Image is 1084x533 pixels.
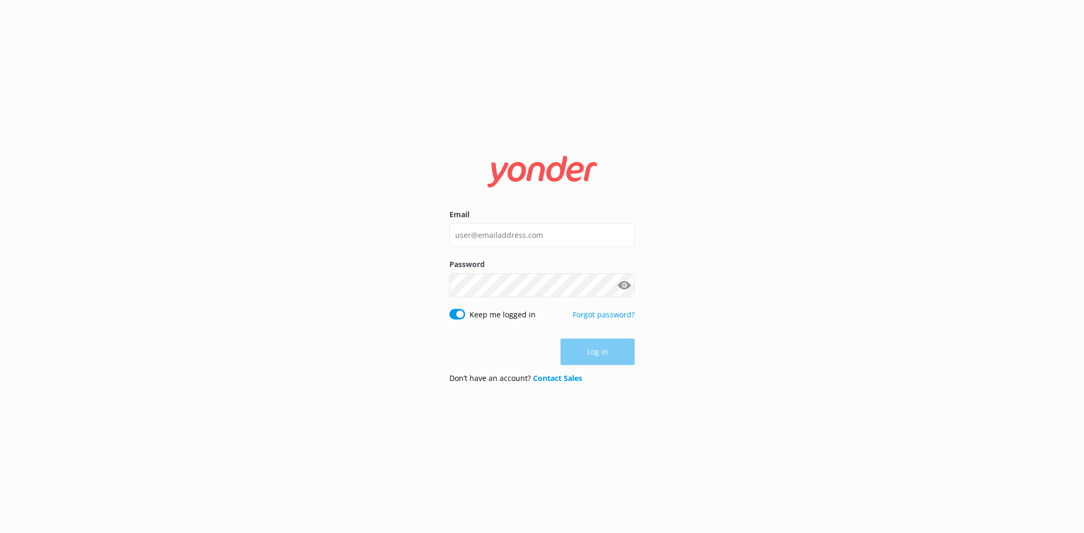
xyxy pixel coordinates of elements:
a: Forgot password? [573,309,635,319]
button: Show password [613,274,635,296]
label: Password [449,259,635,270]
label: Keep me logged in [469,309,536,321]
a: Contact Sales [533,373,582,383]
input: user@emailaddress.com [449,223,635,247]
label: Email [449,209,635,220]
p: Don’t have an account? [449,372,582,384]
